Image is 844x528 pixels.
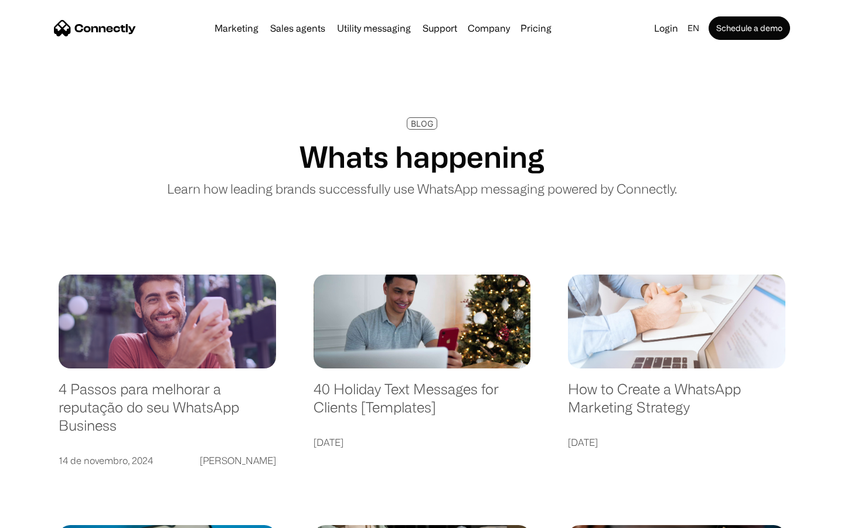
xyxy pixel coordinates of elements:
div: 14 de novembro, 2024 [59,452,153,469]
a: 4 Passos para melhorar a reputação do seu WhatsApp Business [59,380,276,446]
a: 40 Holiday Text Messages for Clients [Templates] [314,380,531,428]
a: Login [649,20,683,36]
h1: Whats happening [300,139,544,174]
div: [DATE] [568,434,598,451]
a: Utility messaging [332,23,416,33]
a: Pricing [516,23,556,33]
div: Company [468,20,510,36]
a: Sales agents [266,23,330,33]
div: [DATE] [314,434,343,451]
a: How to Create a WhatsApp Marketing Strategy [568,380,785,428]
ul: Language list [23,507,70,524]
a: Support [418,23,462,33]
div: en [688,20,699,36]
a: Schedule a demo [709,16,790,40]
p: Learn how leading brands successfully use WhatsApp messaging powered by Connectly. [167,179,677,198]
a: Marketing [210,23,263,33]
div: [PERSON_NAME] [200,452,276,469]
div: BLOG [411,119,433,128]
aside: Language selected: English [12,507,70,524]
